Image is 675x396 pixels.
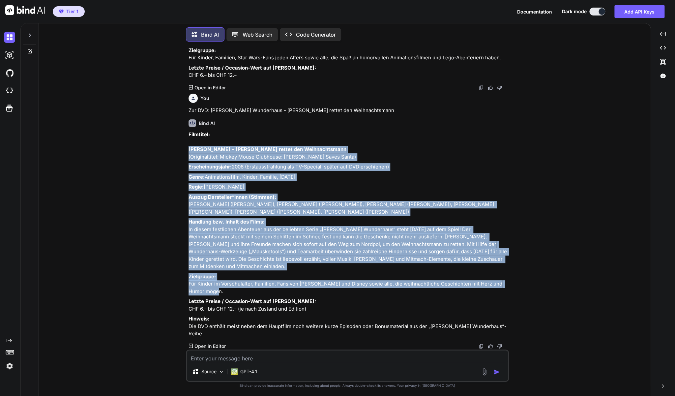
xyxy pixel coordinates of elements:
strong: Hinweis: [189,316,209,322]
strong: Letzte Preise / Occasion-Wert auf [PERSON_NAME]: [189,298,316,304]
img: Bind AI [5,5,45,15]
strong: Letzte Preise / Occasion-Wert auf [PERSON_NAME]: [189,65,316,71]
img: GPT-4.1 [231,368,238,375]
p: CHF 6.– bis CHF 12.– (je nach Zustand und Edition) [189,298,508,313]
strong: Erscheinungsjahr: [189,164,232,170]
h6: Bind AI [199,120,215,127]
strong: Genre: [189,174,205,180]
img: like [488,344,493,349]
p: CHF 6.– bis CHF 12.– [189,64,508,79]
img: like [488,85,493,90]
p: Source [201,368,217,375]
button: Add API Keys [614,5,664,18]
p: Die DVD enthält meist neben dem Hauptfilm noch weitere kurze Episoden oder Bonusmaterial aus der ... [189,315,508,338]
p: Open in Editor [194,84,225,91]
span: Tier 1 [66,8,78,15]
img: copy [479,344,484,349]
img: copy [479,85,484,90]
strong: Zielgruppe: [189,47,216,53]
p: Für Kinder, Familien, Star Wars-Fans jeden Alters sowie alle, die Spaß an humorvollen Animationsf... [189,47,508,62]
img: premium [59,10,64,14]
strong: Handlung bzw. Inhalt des Films: [189,219,265,225]
p: [PERSON_NAME] ([PERSON_NAME]), [PERSON_NAME] ([PERSON_NAME]), [PERSON_NAME] ([PERSON_NAME]), [PER... [189,194,508,216]
strong: Filmtitel: [189,131,210,137]
span: Dark mode [562,8,587,15]
p: Für Kinder im Vorschulalter, Familien, Fans von [PERSON_NAME] und Disney sowie alle, die weihnach... [189,273,508,295]
img: darkChat [4,32,15,43]
p: GPT-4.1 [240,368,257,375]
p: In diesem festlichen Abenteuer aus der beliebten Serie „[PERSON_NAME] Wunderhaus“ steht [DATE] au... [189,218,508,270]
strong: Regie: [189,184,204,190]
img: dislike [497,344,502,349]
img: settings [4,360,15,372]
button: premiumTier 1 [53,6,85,17]
p: Code Generator [296,31,336,39]
img: cloudideIcon [4,85,15,96]
button: Documentation [517,8,552,15]
span: Documentation [517,9,552,15]
img: darkAi-studio [4,49,15,61]
p: Bind can provide inaccurate information, including about people. Always double-check its answers.... [186,383,509,388]
strong: Zielgruppe: [189,273,216,280]
img: dislike [497,85,502,90]
p: Zur DVD: [PERSON_NAME] Wunderhaus - [PERSON_NAME] rettet den Weihnachtsmann [189,107,508,114]
p: 2006 (Erstausstrahlung als TV-Special, später auf DVD erschienen) [189,163,508,171]
img: attachment [481,368,488,376]
strong: Auszug Darsteller*innen (Stimmen): [189,194,276,200]
img: githubDark [4,67,15,78]
strong: [PERSON_NAME] – [PERSON_NAME] rettet den Weihnachtsmann [189,146,346,152]
p: (Originaltitel: Mickey Mouse Clubhouse: [PERSON_NAME] Saves Santa) [189,131,508,161]
p: Open in Editor [194,343,225,350]
p: Web Search [243,31,273,39]
img: icon [493,369,500,375]
h6: You [200,95,209,102]
p: [PERSON_NAME] [189,183,508,191]
p: Bind AI [201,31,219,39]
img: Pick Models [219,369,224,375]
p: Animationsfilm, Kinder, Familie, [DATE] [189,173,508,181]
